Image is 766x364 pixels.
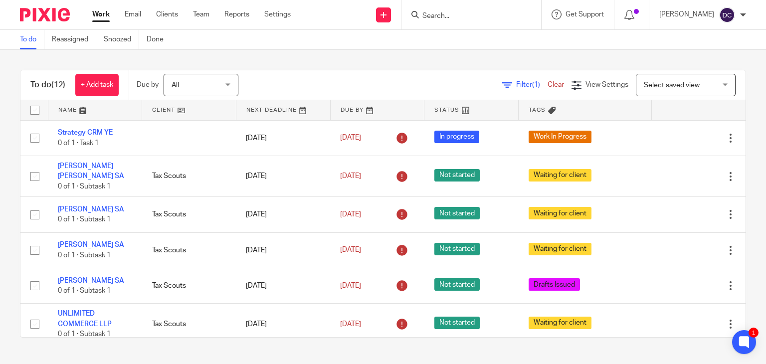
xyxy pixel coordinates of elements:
span: Tags [529,107,546,113]
span: [DATE] [340,173,361,180]
span: Select saved view [644,82,700,89]
a: Team [193,9,209,19]
td: Tax Scouts [142,232,236,268]
span: Not started [434,169,480,182]
span: [DATE] [340,321,361,328]
span: 0 of 1 · Subtask 1 [58,287,111,294]
a: UNLIMITED COMMERCE LLP [58,310,112,327]
span: Waiting for client [529,207,591,219]
td: [DATE] [236,268,330,303]
span: 0 of 1 · Task 1 [58,140,99,147]
a: Settings [264,9,291,19]
img: Pixie [20,8,70,21]
td: Tax Scouts [142,197,236,232]
span: (12) [51,81,65,89]
td: Tax Scouts [142,268,236,303]
span: View Settings [585,81,628,88]
span: Not started [434,207,480,219]
span: [DATE] [340,211,361,218]
a: Done [147,30,171,49]
a: Reports [224,9,249,19]
a: [PERSON_NAME] SA [58,241,124,248]
a: Email [125,9,141,19]
span: 0 of 1 · Subtask 1 [58,183,111,190]
span: 0 of 1 · Subtask 1 [58,331,111,338]
a: Clear [548,81,564,88]
span: Not started [434,243,480,255]
span: [DATE] [340,135,361,142]
span: Not started [434,317,480,329]
a: Work [92,9,110,19]
span: [DATE] [340,247,361,254]
p: Due by [137,80,159,90]
span: Not started [434,278,480,291]
img: svg%3E [719,7,735,23]
a: Reassigned [52,30,96,49]
td: Tax Scouts [142,304,236,345]
td: [DATE] [236,120,330,156]
div: 1 [749,328,759,338]
a: [PERSON_NAME] [PERSON_NAME] SA [58,163,124,180]
td: [DATE] [236,156,330,196]
a: [PERSON_NAME] SA [58,206,124,213]
a: [PERSON_NAME] SA [58,277,124,284]
p: [PERSON_NAME] [659,9,714,19]
a: To do [20,30,44,49]
span: Get Support [566,11,604,18]
span: All [172,82,179,89]
a: Snoozed [104,30,139,49]
span: Waiting for client [529,317,591,329]
a: Strategy CRM YE [58,129,113,136]
td: [DATE] [236,232,330,268]
span: (1) [532,81,540,88]
span: Filter [516,81,548,88]
span: Waiting for client [529,169,591,182]
a: Clients [156,9,178,19]
span: 0 of 1 · Subtask 1 [58,252,111,259]
span: Work In Progress [529,131,591,143]
h1: To do [30,80,65,90]
span: Waiting for client [529,243,591,255]
span: 0 of 1 · Subtask 1 [58,216,111,223]
span: Drafts Issued [529,278,580,291]
span: [DATE] [340,282,361,289]
input: Search [421,12,511,21]
td: Tax Scouts [142,156,236,196]
a: + Add task [75,74,119,96]
span: In progress [434,131,479,143]
td: [DATE] [236,304,330,345]
td: [DATE] [236,197,330,232]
